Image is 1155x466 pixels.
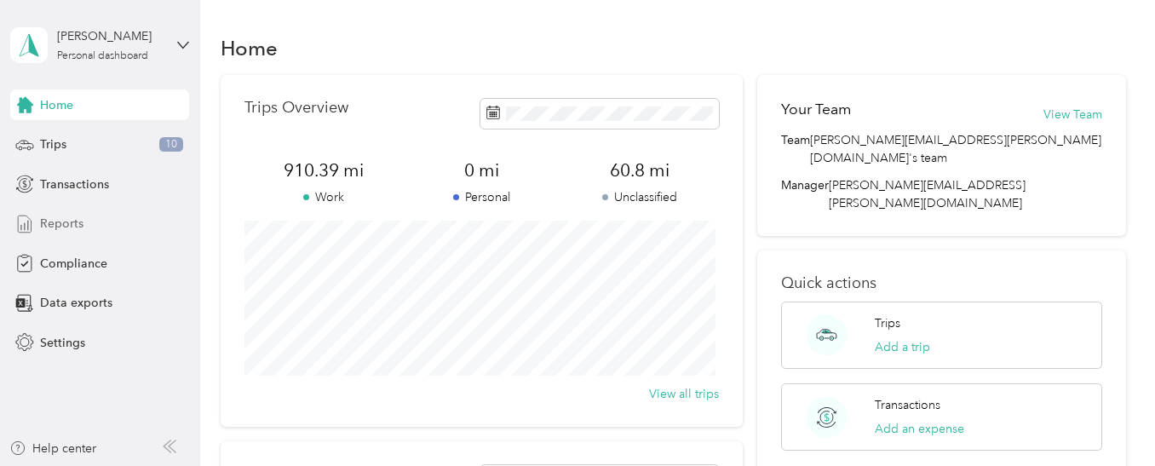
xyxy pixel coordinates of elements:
span: Trips [40,135,66,153]
span: 0 mi [403,158,560,182]
div: [PERSON_NAME] [57,27,164,45]
p: Trips [875,314,900,332]
p: Trips Overview [244,99,348,117]
h1: Home [221,39,278,57]
span: 910.39 mi [244,158,402,182]
span: Settings [40,334,85,352]
div: Personal dashboard [57,51,148,61]
p: Unclassified [560,188,718,206]
span: Data exports [40,294,112,312]
iframe: Everlance-gr Chat Button Frame [1060,371,1155,466]
span: 10 [159,137,183,152]
span: Home [40,96,73,114]
button: View all trips [649,385,719,403]
span: Team [781,131,810,167]
span: 60.8 mi [560,158,718,182]
span: Compliance [40,255,107,273]
button: Help center [9,440,96,457]
span: [PERSON_NAME][EMAIL_ADDRESS][PERSON_NAME][DOMAIN_NAME]'s team [810,131,1101,167]
p: Personal [403,188,560,206]
button: Add an expense [875,420,964,438]
h2: Your Team [781,99,851,120]
p: Work [244,188,402,206]
span: [PERSON_NAME][EMAIL_ADDRESS][PERSON_NAME][DOMAIN_NAME] [829,178,1026,210]
button: View Team [1043,106,1102,124]
span: Manager [781,176,829,212]
span: Reports [40,215,83,233]
button: Add a trip [875,338,930,356]
span: Transactions [40,175,109,193]
p: Quick actions [781,274,1101,292]
p: Transactions [875,396,940,414]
